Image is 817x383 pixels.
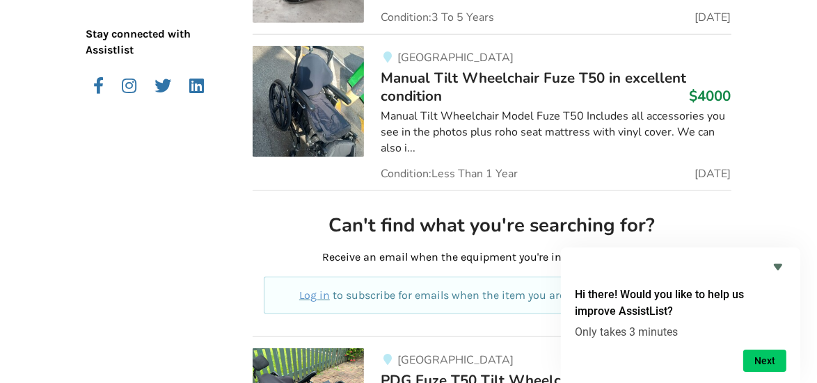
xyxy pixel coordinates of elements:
h3: $4000 [690,87,731,105]
span: [GEOGRAPHIC_DATA] [397,352,514,368]
a: Log in [299,288,330,302]
button: Hide survey [770,259,786,275]
button: Next question [743,350,786,372]
span: [DATE] [695,168,731,179]
span: Condition: 3 To 5 Years [381,12,494,23]
span: [GEOGRAPHIC_DATA] [397,50,514,65]
h2: Can't find what you're searching for? [264,213,720,238]
span: [DATE] [695,12,731,23]
p: to subscribe for emails when the item you are looking for is available. [280,288,703,304]
img: mobility-manual tilt wheelchair fuze t50 in excellent condition [253,46,364,157]
div: Manual Tilt Wheelchair Model Fuze T50 Includes all accessories you see in the photos plus roho se... [381,108,731,156]
a: mobility-manual tilt wheelchair fuze t50 in excellent condition[GEOGRAPHIC_DATA]Manual Tilt Wheel... [253,34,731,190]
p: Receive an email when the equipment you're interested in is listed! [264,250,720,266]
span: Condition: Less Than 1 Year [381,168,518,179]
div: Hi there! Would you like to help us improve AssistList? [575,259,786,372]
span: Manual Tilt Wheelchair Fuze T50 in excellent condition [381,68,686,106]
p: Only takes 3 minutes [575,325,786,339]
h2: Hi there! Would you like to help us improve AssistList? [575,286,786,320]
